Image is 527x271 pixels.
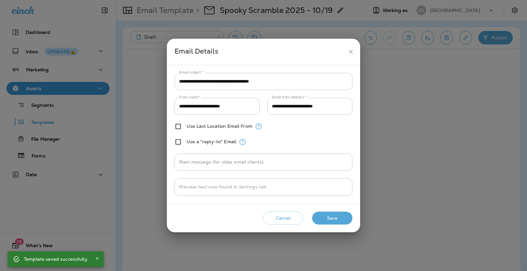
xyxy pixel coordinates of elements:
label: Use Last Location Email From [187,124,252,129]
label: From name [179,95,200,100]
button: Cancel [263,212,303,225]
label: Use a "reply-to" Email [187,139,236,144]
button: Save [312,212,352,225]
div: Template saved successfully. [24,253,88,265]
button: Close [93,255,101,262]
label: Email subject [179,70,204,75]
div: Email Details [175,46,345,58]
label: Email from address [272,95,306,100]
button: close [345,46,357,58]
